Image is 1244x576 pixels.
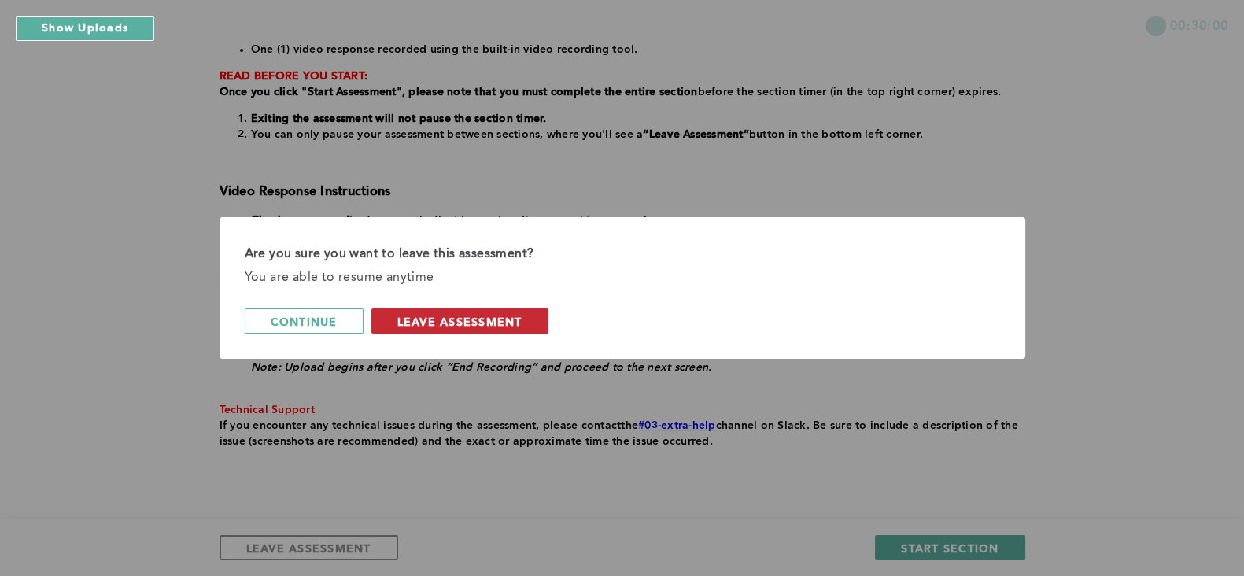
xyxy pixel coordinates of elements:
div: You are able to resume anytime [245,266,1000,290]
button: continue [245,308,364,334]
button: leave assessment [371,308,548,334]
span: leave assessment [397,314,522,329]
span: continue [271,314,338,329]
div: Are you sure you want to leave this assessment? [245,242,1000,266]
button: Show Uploads [16,16,154,41]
